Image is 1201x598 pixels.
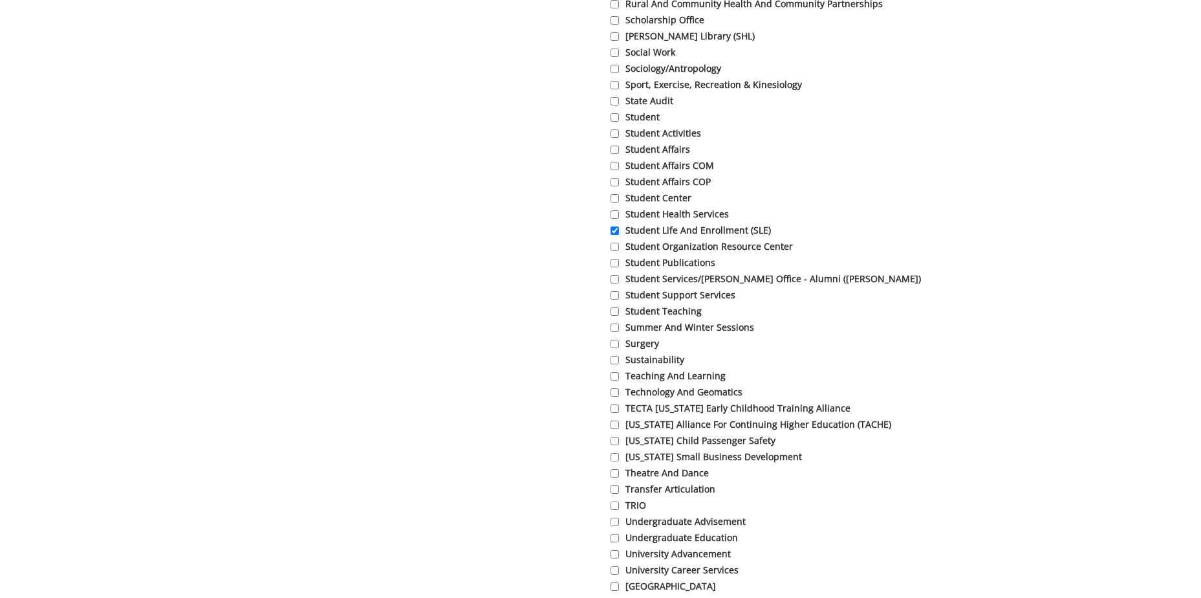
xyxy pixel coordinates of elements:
label: TECTA [US_STATE] Early Childhood Training Alliance [611,402,969,415]
label: Transfer Articulation [611,483,969,496]
label: [US_STATE] Small Business Development [611,450,969,463]
label: Student Health Services [611,208,969,221]
label: [US_STATE] Child Passenger Safety [611,434,969,447]
label: Student Activities [611,127,969,140]
label: Sustainability [611,353,969,366]
label: [GEOGRAPHIC_DATA] [611,580,969,593]
label: [PERSON_NAME] Library (SHL) [611,30,969,43]
label: Student Affairs COP [611,175,969,188]
label: State Audit [611,94,969,107]
label: Theatre and Dance [611,467,969,480]
label: Student Support Services [611,289,969,302]
label: TRIO [611,499,969,512]
label: [US_STATE] Alliance for Continuing Higher Education (TACHE) [611,418,969,431]
label: University Advancement [611,548,969,560]
label: Student Center [611,192,969,205]
label: Student Services/[PERSON_NAME] Office - Alumni ([PERSON_NAME]) [611,272,969,285]
label: Scholarship Office [611,14,969,27]
label: Student [611,111,969,124]
label: Student Affairs COM [611,159,969,172]
label: Sociology/Antropology [611,62,969,75]
label: Student Publications [611,256,969,269]
label: Summer and Winter Sessions [611,321,969,334]
label: Student Teaching [611,305,969,318]
label: Sport, Exercise, Recreation & Kinesiology [611,78,969,91]
label: Student Life and Enrollment (SLE) [611,224,969,237]
label: University Career Services [611,564,969,577]
label: Teaching and Learning [611,370,969,382]
label: Undergraduate Education [611,531,969,544]
label: Student Affairs [611,143,969,156]
label: Social Work [611,46,969,59]
label: Technology and Geomatics [611,386,969,399]
label: Student Organization Resource Center [611,240,969,253]
label: Undergraduate Advisement [611,515,969,528]
label: Surgery [611,337,969,350]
